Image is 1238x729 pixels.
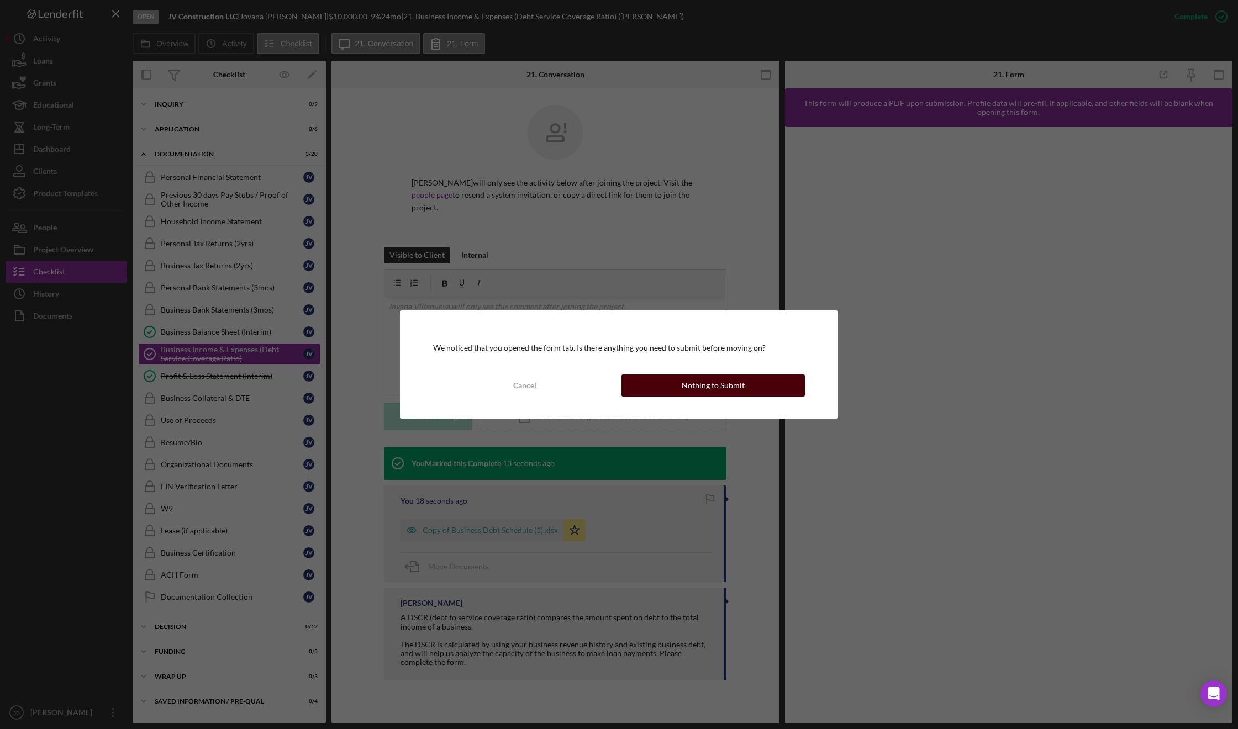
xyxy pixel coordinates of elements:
[1200,680,1227,707] div: Open Intercom Messenger
[682,374,745,397] div: Nothing to Submit
[621,374,804,397] button: Nothing to Submit
[433,374,616,397] button: Cancel
[513,374,536,397] div: Cancel
[433,344,804,352] div: We noticed that you opened the form tab. Is there anything you need to submit before moving on?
